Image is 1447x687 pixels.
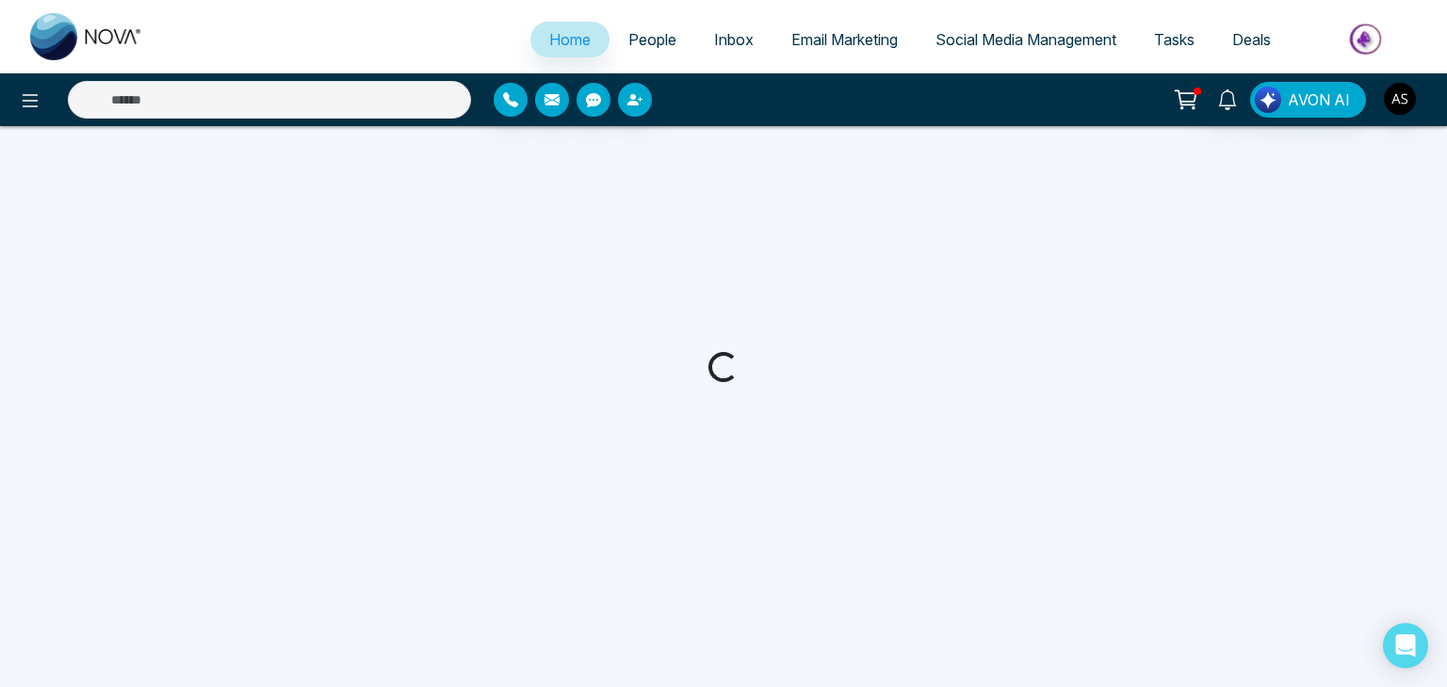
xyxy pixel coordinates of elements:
[1255,87,1281,113] img: Lead Flow
[935,30,1116,49] span: Social Media Management
[628,30,676,49] span: People
[1288,88,1350,111] span: AVON AI
[549,30,591,49] span: Home
[610,22,695,57] a: People
[1213,22,1290,57] a: Deals
[530,22,610,57] a: Home
[1250,82,1366,118] button: AVON AI
[30,13,143,60] img: Nova CRM Logo
[1383,623,1428,668] div: Open Intercom Messenger
[1384,83,1416,115] img: User Avatar
[772,22,917,57] a: Email Marketing
[714,30,754,49] span: Inbox
[1299,18,1436,60] img: Market-place.gif
[1232,30,1271,49] span: Deals
[695,22,772,57] a: Inbox
[1154,30,1195,49] span: Tasks
[1135,22,1213,57] a: Tasks
[791,30,898,49] span: Email Marketing
[917,22,1135,57] a: Social Media Management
